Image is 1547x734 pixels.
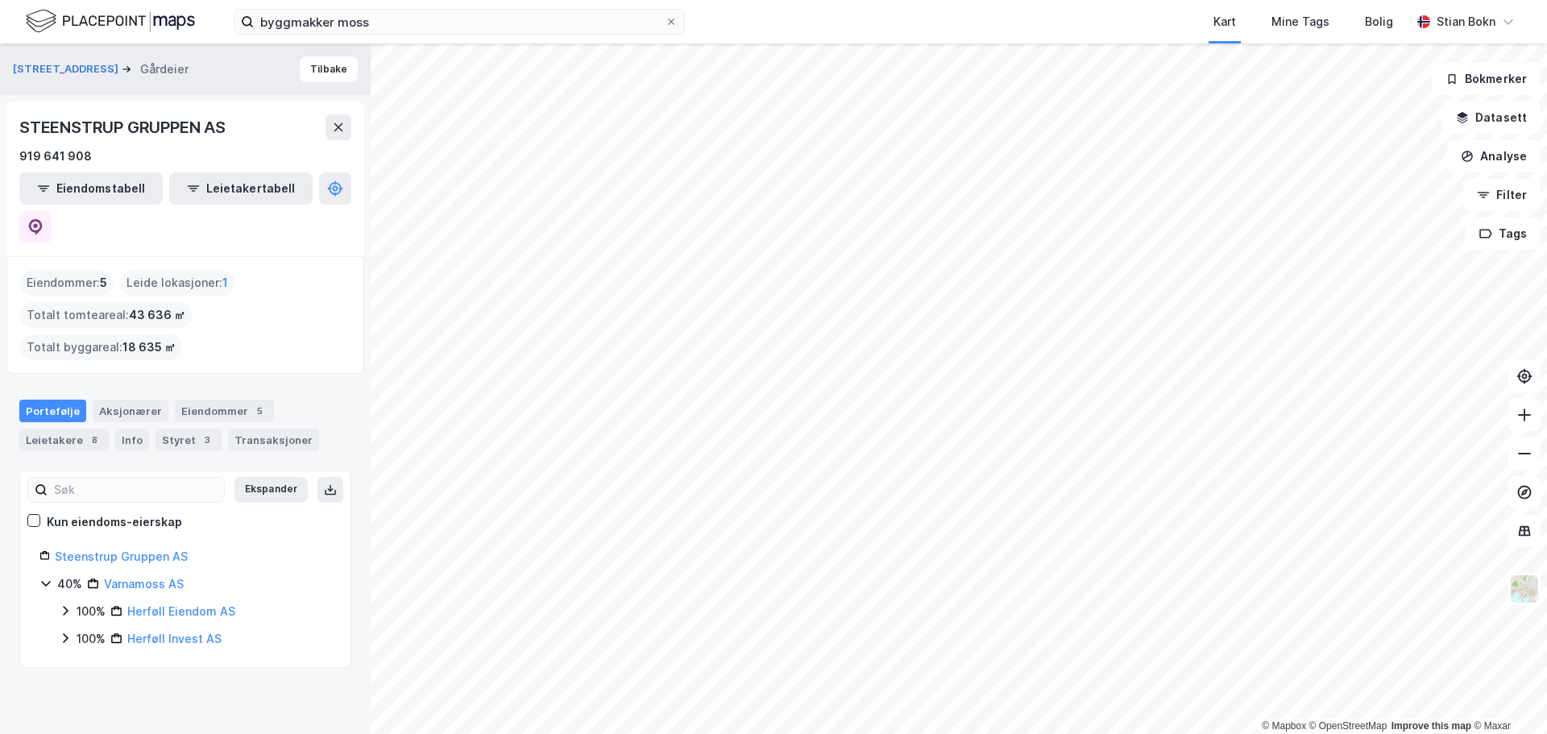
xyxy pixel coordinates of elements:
div: Eiendommer [175,400,274,422]
div: Transaksjoner [228,429,319,451]
div: 8 [86,432,102,448]
div: Totalt byggareal : [20,334,182,360]
span: 43 636 ㎡ [129,305,185,325]
span: 1 [222,273,228,292]
div: Kart [1213,12,1236,31]
div: 40% [57,574,82,594]
img: logo.f888ab2527a4732fd821a326f86c7f29.svg [26,7,195,35]
div: Stian Bokn [1437,12,1495,31]
a: Steenstrup Gruppen AS [55,549,188,563]
input: Søk på adresse, matrikkel, gårdeiere, leietakere eller personer [254,10,665,34]
iframe: Chat Widget [1466,657,1547,734]
a: Improve this map [1391,720,1471,732]
div: 100% [77,602,106,621]
div: Leide lokasjoner : [120,270,234,296]
button: Tags [1466,218,1541,250]
button: Leietakertabell [169,172,313,205]
div: Bolig [1365,12,1393,31]
input: Søk [48,478,224,502]
button: [STREET_ADDRESS] [13,61,122,77]
a: Herføll Invest AS [127,632,222,645]
div: 3 [199,432,215,448]
span: 18 635 ㎡ [122,338,176,357]
div: 5 [251,403,268,419]
div: Gårdeier [140,60,189,79]
div: Aksjonærer [93,400,168,422]
button: Bokmerker [1432,63,1541,95]
div: STEENSTRUP GRUPPEN AS [19,114,229,140]
button: Filter [1463,179,1541,211]
div: Eiendommer : [20,270,114,296]
a: OpenStreetMap [1309,720,1387,732]
a: Mapbox [1262,720,1306,732]
div: Kontrollprogram for chat [1466,657,1547,734]
button: Tilbake [300,56,358,82]
button: Ekspander [234,477,308,503]
div: Leietakere [19,429,109,451]
div: Info [115,429,149,451]
div: Styret [156,429,222,451]
div: Mine Tags [1271,12,1329,31]
img: Z [1509,574,1540,604]
button: Analyse [1447,140,1541,172]
div: Portefølje [19,400,86,422]
div: 100% [77,629,106,649]
div: Kun eiendoms-eierskap [47,512,182,532]
a: Varnamoss AS [104,577,184,591]
div: 919 641 908 [19,147,92,166]
span: 5 [100,273,107,292]
a: Herføll Eiendom AS [127,604,235,618]
div: Totalt tomteareal : [20,302,192,328]
button: Datasett [1442,102,1541,134]
button: Eiendomstabell [19,172,163,205]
